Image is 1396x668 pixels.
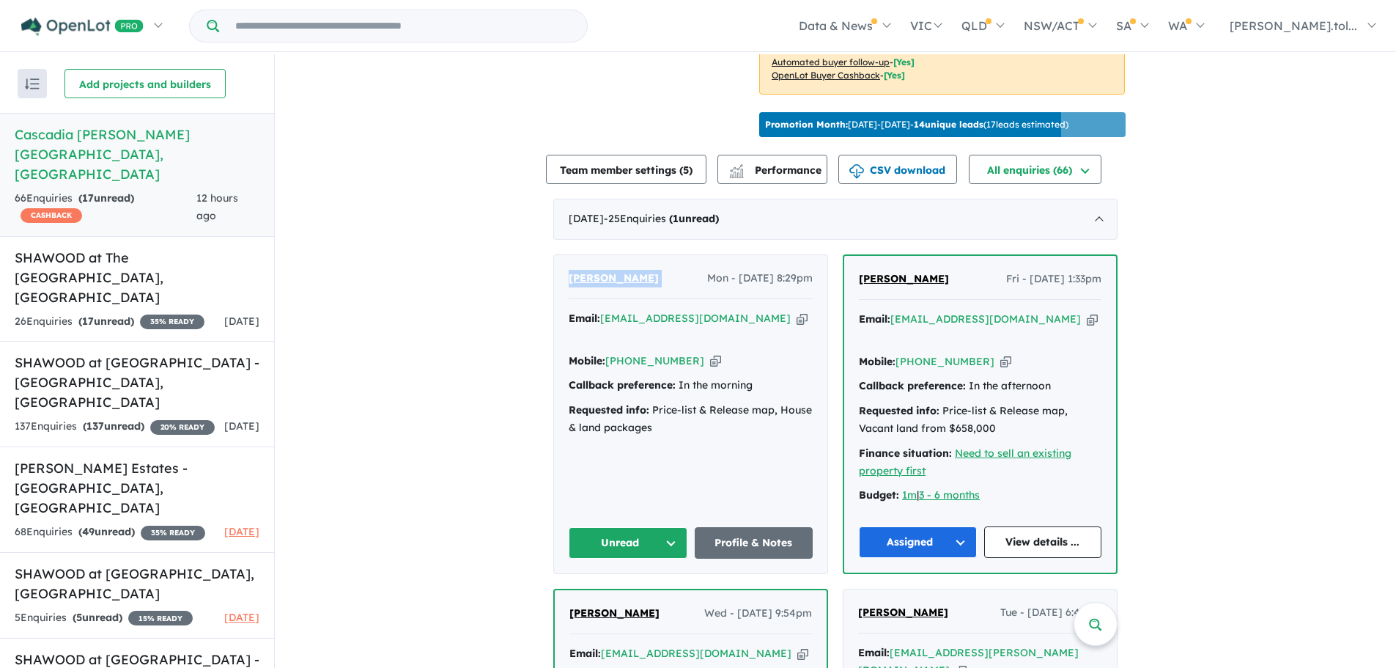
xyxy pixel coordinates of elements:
strong: ( unread) [78,525,135,538]
span: 15 % READY [128,611,193,625]
div: 137 Enquir ies [15,418,215,436]
span: Performance [731,164,821,177]
span: 12 hours ago [196,191,238,222]
b: 14 unique leads [914,119,983,130]
button: Performance [717,155,827,184]
a: [PERSON_NAME] [569,605,660,623]
strong: Callback preference: [569,378,676,392]
strong: ( unread) [73,611,122,624]
img: download icon [849,164,864,179]
strong: Email: [858,646,890,659]
img: line-chart.svg [730,164,743,172]
span: 20 % READY [150,420,215,435]
a: [PERSON_NAME] [858,604,948,622]
h5: SHAWOOD at The [GEOGRAPHIC_DATA] , [GEOGRAPHIC_DATA] [15,248,259,307]
h5: Cascadia [PERSON_NAME][GEOGRAPHIC_DATA] , [GEOGRAPHIC_DATA] [15,125,259,184]
span: [PERSON_NAME] [858,606,948,619]
a: [PERSON_NAME] [569,270,659,287]
span: [Yes] [893,56,915,67]
img: sort.svg [25,78,40,89]
a: 3 - 6 months [919,488,980,502]
img: bar-chart.svg [729,169,744,178]
strong: ( unread) [669,212,719,225]
a: [PHONE_NUMBER] [605,354,704,367]
a: [PHONE_NUMBER] [895,355,994,368]
h5: [PERSON_NAME] Estates - [GEOGRAPHIC_DATA] , [GEOGRAPHIC_DATA] [15,458,259,518]
span: Wed - [DATE] 9:54pm [704,605,812,623]
button: Copy [1000,354,1011,370]
strong: Email: [859,312,890,326]
span: [DATE] [224,315,259,328]
a: [EMAIL_ADDRESS][DOMAIN_NAME] [601,647,791,660]
a: 1m [902,488,917,502]
button: Copy [797,311,808,326]
strong: Mobile: [569,354,605,367]
button: Assigned [859,526,977,558]
div: 68 Enquir ies [15,524,205,541]
span: 5 [76,611,82,624]
span: Mon - [DATE] 8:29pm [707,270,813,287]
span: 5 [683,164,689,177]
span: 17 [82,315,94,328]
div: Price-list & Release map, Vacant land from $658,000 [859,403,1101,438]
a: [EMAIL_ADDRESS][DOMAIN_NAME] [600,312,791,325]
span: 35 % READY [140,315,204,329]
button: Unread [569,527,687,559]
u: OpenLot Buyer Cashback [772,70,880,81]
button: Team member settings (5) [546,155,706,184]
h5: SHAWOOD at [GEOGRAPHIC_DATA] , [GEOGRAPHIC_DATA] [15,564,259,603]
img: Openlot PRO Logo White [21,18,144,36]
button: Copy [797,646,808,661]
span: [PERSON_NAME] [859,272,949,285]
strong: ( unread) [78,191,134,205]
span: 137 [86,419,104,433]
div: | [859,487,1101,504]
span: CASHBACK [21,208,82,223]
a: [PERSON_NAME] [859,271,949,288]
span: [Yes] [884,70,905,81]
span: [DATE] [224,611,259,624]
button: Copy [1087,312,1098,327]
h5: SHAWOOD at [GEOGRAPHIC_DATA] - [GEOGRAPHIC_DATA] , [GEOGRAPHIC_DATA] [15,353,259,412]
div: 66 Enquir ies [15,190,196,225]
span: [PERSON_NAME] [569,606,660,620]
div: Price-list & Release map, House & land packages [569,402,813,437]
strong: Email: [569,312,600,325]
div: In the morning [569,377,813,394]
span: [DATE] [224,525,259,538]
span: 49 [82,525,95,538]
strong: Requested info: [859,404,939,417]
p: [DATE] - [DATE] - ( 17 leads estimated) [765,118,1068,131]
a: Profile & Notes [695,527,813,559]
span: 35 % READY [141,526,205,540]
strong: Callback preference: [859,379,966,392]
strong: Budget: [859,488,899,502]
span: 17 [82,191,94,205]
strong: ( unread) [83,419,144,433]
span: - 25 Enquir ies [604,212,719,225]
button: CSV download [838,155,957,184]
strong: Mobile: [859,355,895,368]
div: [DATE] [553,199,1118,240]
input: Try estate name, suburb, builder or developer [222,10,584,42]
div: In the afternoon [859,378,1101,395]
a: Need to sell an existing property first [859,447,1071,477]
div: 5 Enquir ies [15,609,193,627]
span: Fri - [DATE] 1:33pm [1006,271,1101,288]
button: All enquiries (66) [969,155,1101,184]
strong: Requested info: [569,403,649,416]
b: Promotion Month: [765,119,848,130]
a: [EMAIL_ADDRESS][DOMAIN_NAME] [890,312,1081,326]
u: Automated buyer follow-up [772,56,890,67]
button: Copy [710,353,721,369]
span: [PERSON_NAME] [569,271,659,285]
strong: ( unread) [78,315,134,328]
a: View details ... [984,526,1102,558]
span: Tue - [DATE] 6:47pm [1000,604,1102,622]
strong: Finance situation: [859,447,952,460]
button: Add projects and builders [64,69,226,98]
div: 26 Enquir ies [15,313,204,331]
